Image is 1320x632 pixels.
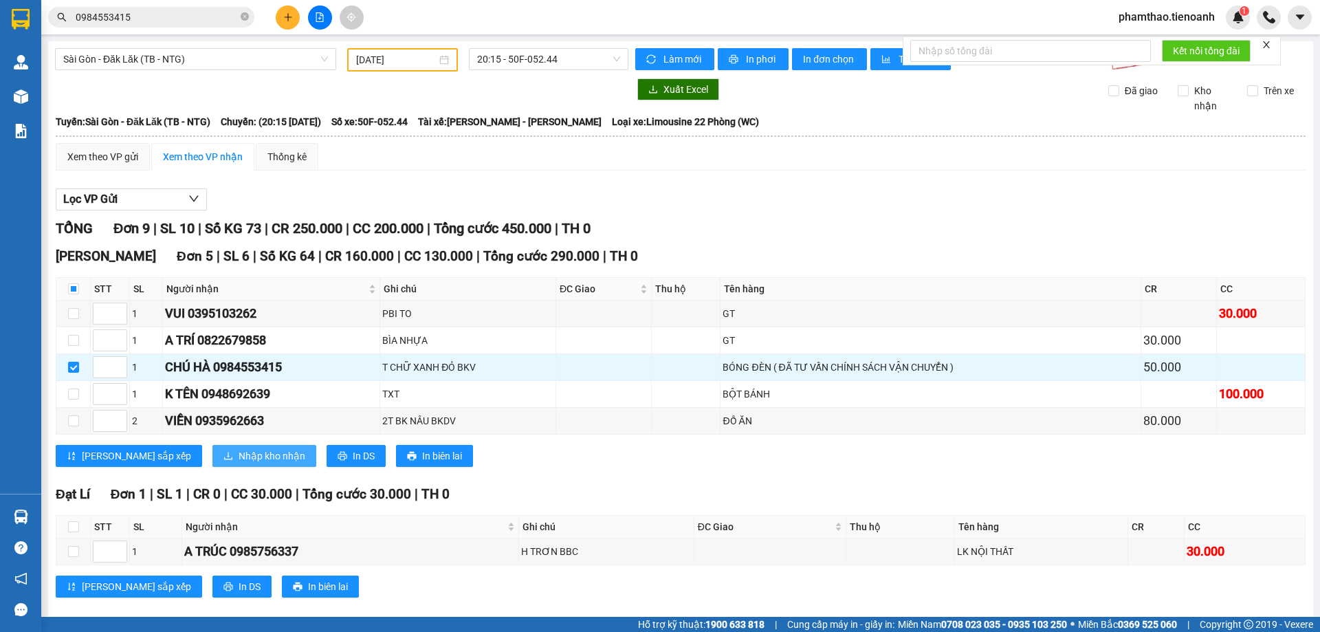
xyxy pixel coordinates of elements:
[132,306,160,321] div: 1
[205,220,261,237] span: Số KG 73
[421,486,450,502] span: TH 0
[705,619,764,630] strong: 1900 633 818
[165,384,377,404] div: K TÊN 0948692639
[910,40,1151,62] input: Nhập số tổng đài
[241,12,249,21] span: close-circle
[212,445,316,467] button: downloadNhập kho nhận
[308,579,348,594] span: In biên lai
[434,220,551,237] span: Tổng cước 450.000
[63,49,328,69] span: Sài Gòn - Đăk Lăk (TB - NTG)
[14,124,28,138] img: solution-icon
[315,12,324,22] span: file-add
[91,516,130,538] th: STT
[382,413,553,428] div: 2T BK NÂU BKDV
[296,486,299,502] span: |
[132,544,179,559] div: 1
[881,54,893,65] span: bar-chart
[113,220,150,237] span: Đơn 9
[165,411,377,431] div: VIỀN 0935962663
[646,54,658,65] span: sync
[1119,83,1163,98] span: Đã giao
[338,451,347,462] span: printer
[415,486,418,502] span: |
[1217,278,1306,301] th: CC
[1141,278,1218,301] th: CR
[397,248,401,264] span: |
[165,358,377,377] div: CHÚ HÀ 0984553415
[1288,6,1312,30] button: caret-down
[418,114,602,129] span: Tài xế: [PERSON_NAME] - [PERSON_NAME]
[555,220,558,237] span: |
[157,486,183,502] span: SL 1
[308,6,332,30] button: file-add
[775,617,777,632] span: |
[718,48,789,70] button: printerIn phơi
[610,248,638,264] span: TH 0
[260,248,315,264] span: Số KG 64
[265,220,268,237] span: |
[723,333,1138,348] div: GT
[382,360,553,375] div: T CHỮ XANH ĐỎ BKV
[223,582,233,593] span: printer
[1078,617,1177,632] span: Miền Bắc
[562,220,591,237] span: TH 0
[870,48,951,70] button: bar-chartThống kê
[327,445,386,467] button: printerIn DS
[422,448,462,464] span: In biên lai
[846,516,956,538] th: Thu hộ
[223,451,233,462] span: download
[746,52,778,67] span: In phơi
[1244,620,1253,629] span: copyright
[1187,617,1189,632] span: |
[160,220,195,237] span: SL 10
[1128,516,1185,538] th: CR
[56,445,202,467] button: sort-ascending[PERSON_NAME] sắp xếp
[150,486,153,502] span: |
[239,579,261,594] span: In DS
[1219,384,1303,404] div: 100.000
[1294,11,1306,23] span: caret-down
[132,360,160,375] div: 1
[1173,43,1240,58] span: Kết nối tổng đài
[166,281,366,296] span: Người nhận
[224,486,228,502] span: |
[67,451,76,462] span: sort-ascending
[267,149,307,164] div: Thống kê
[63,190,118,208] span: Lọc VP Gửi
[184,542,516,561] div: A TRÚC 0985756337
[241,11,249,24] span: close-circle
[325,248,394,264] span: CR 160.000
[519,516,694,538] th: Ghi chú
[787,617,894,632] span: Cung cấp máy in - giấy in:
[635,48,714,70] button: syncLàm mới
[188,193,199,204] span: down
[1240,6,1249,16] sup: 1
[396,445,473,467] button: printerIn biên lai
[14,55,28,69] img: warehouse-icon
[57,12,67,22] span: search
[1143,331,1215,350] div: 30.000
[723,413,1138,428] div: ĐỒ ĂN
[427,220,430,237] span: |
[293,582,302,593] span: printer
[231,486,292,502] span: CC 30.000
[56,576,202,598] button: sort-ascending[PERSON_NAME] sắp xếp
[1189,83,1237,113] span: Kho nhận
[153,220,157,237] span: |
[955,516,1128,538] th: Tên hàng
[560,281,638,296] span: ĐC Giao
[276,6,300,30] button: plus
[56,486,90,502] span: Đạt Lí
[1262,40,1271,50] span: close
[729,54,740,65] span: printer
[340,6,364,30] button: aim
[1232,11,1244,23] img: icon-new-feature
[177,248,213,264] span: Đơn 5
[648,85,658,96] span: download
[282,576,359,598] button: printerIn biên lai
[217,248,220,264] span: |
[253,248,256,264] span: |
[1118,619,1177,630] strong: 0369 525 060
[318,248,322,264] span: |
[1143,411,1215,431] div: 80.000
